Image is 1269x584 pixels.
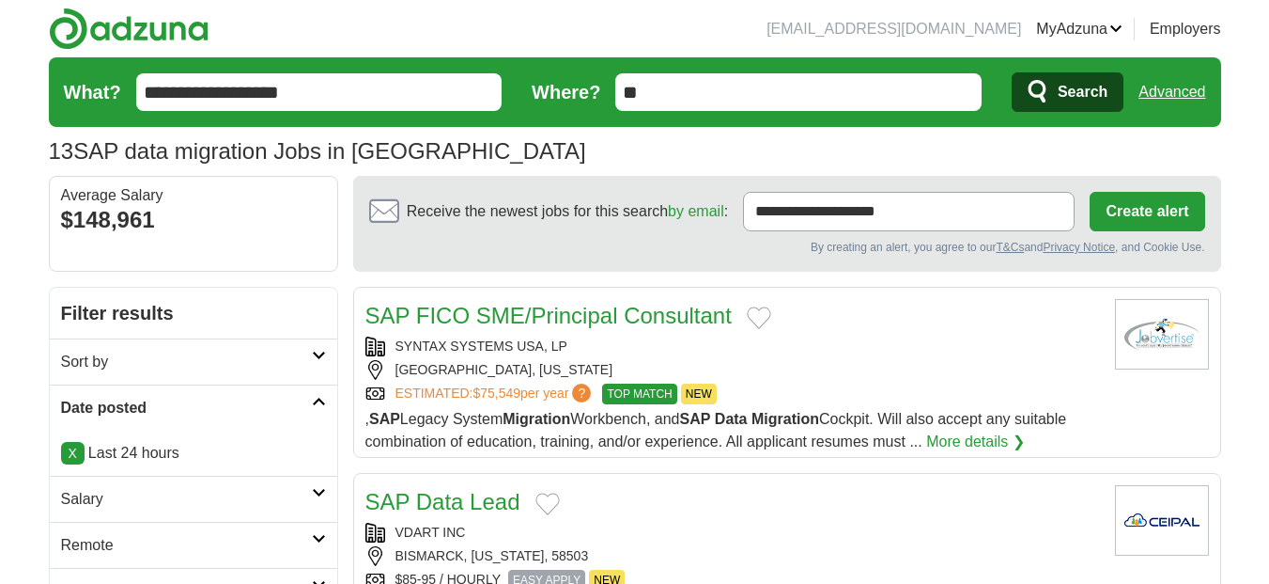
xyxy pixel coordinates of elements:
[50,476,337,522] a: Salary
[572,384,591,402] span: ?
[49,138,586,164] h1: SAP data migration Jobs in [GEOGRAPHIC_DATA]
[61,203,326,237] div: $148,961
[50,288,337,339] h2: Filter results
[61,488,312,511] h2: Salary
[1058,73,1107,111] span: Search
[61,442,85,465] a: X
[535,493,560,515] button: Add to favorite jobs
[532,78,600,106] label: Where?
[766,18,1021,40] li: [EMAIL_ADDRESS][DOMAIN_NAME]
[365,360,1100,380] div: [GEOGRAPHIC_DATA], [US_STATE]
[503,411,570,427] strong: Migration
[679,411,710,427] strong: SAP
[715,411,748,427] strong: Data
[61,534,312,557] h2: Remote
[751,411,819,427] strong: Migration
[365,489,520,514] a: SAP Data Lead
[1012,72,1123,112] button: Search
[49,134,74,168] span: 13
[61,188,326,203] div: Average Salary
[407,200,728,223] span: Receive the newest jobs for this search :
[365,411,1067,450] span: , Legacy System Workbench, and Cockpit. Will also accept any suitable combination of education, t...
[926,431,1025,453] a: More details ❯
[61,397,312,419] h2: Date posted
[747,307,771,329] button: Add to favorite jobs
[50,385,337,431] a: Date posted
[602,384,676,404] span: TOP MATCH
[996,241,1024,254] a: T&Cs
[49,8,209,50] img: Adzuna logo
[365,523,1100,543] div: VDART INC
[681,384,717,404] span: NEW
[61,351,312,373] h2: Sort by
[61,442,326,465] p: Last 24 hours
[50,339,337,385] a: Sort by
[1115,299,1209,370] img: Company logo
[1043,241,1115,254] a: Privacy Notice
[64,78,121,106] label: What?
[1150,18,1221,40] a: Employers
[1138,73,1205,111] a: Advanced
[365,546,1100,566] div: BISMARCK, [US_STATE], 58503
[50,522,337,568] a: Remote
[1115,485,1209,556] img: Company logo
[395,384,596,404] a: ESTIMATED:$75,549per year?
[365,337,1100,356] div: SYNTAX SYSTEMS USA, LP
[668,203,724,219] a: by email
[369,411,400,427] strong: SAP
[1090,192,1204,231] button: Create alert
[369,239,1205,256] div: By creating an alert, you agree to our and , and Cookie Use.
[472,386,520,401] span: $75,549
[1036,18,1122,40] a: MyAdzuna
[365,303,732,328] a: SAP FICO SME/Principal Consultant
